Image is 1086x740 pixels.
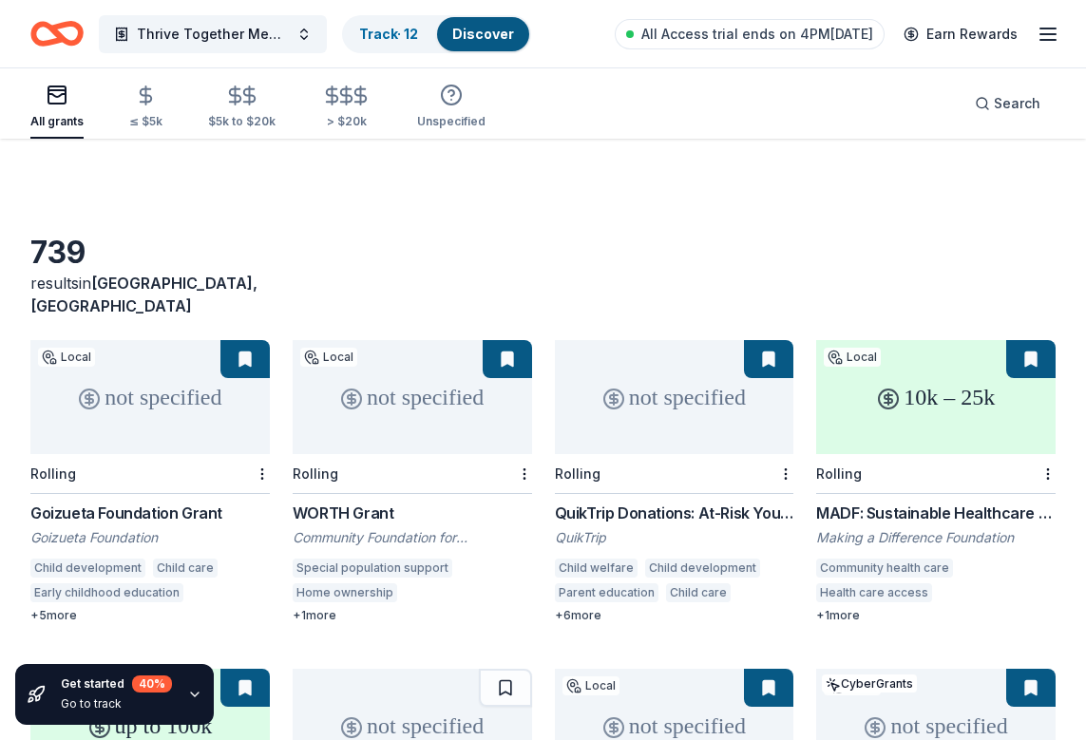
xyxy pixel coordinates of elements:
[892,17,1029,51] a: Earn Rewards
[562,676,619,695] div: Local
[816,465,862,482] div: Rolling
[293,559,452,578] div: Special population support
[555,559,638,578] div: Child welfare
[30,76,84,139] button: All grants
[293,528,532,547] div: Community Foundation for [GEOGRAPHIC_DATA]
[816,608,1056,623] div: + 1 more
[293,608,532,623] div: + 1 more
[300,348,357,367] div: Local
[816,340,1056,454] div: 10k – 25k
[129,77,162,139] button: ≤ $5k
[30,114,84,129] div: All grants
[321,77,372,139] button: > $20k
[555,583,658,602] div: Parent education
[641,23,873,46] span: All Access trial ends on 4PM[DATE]
[994,92,1040,115] span: Search
[555,528,794,547] div: QuikTrip
[417,114,486,129] div: Unspecified
[30,274,257,315] span: [GEOGRAPHIC_DATA], [GEOGRAPHIC_DATA]
[30,234,270,272] div: 739
[293,340,532,623] a: not specifiedLocalRollingWORTH GrantCommunity Foundation for [GEOGRAPHIC_DATA]Special population ...
[129,114,162,129] div: ≤ $5k
[30,502,270,524] div: Goizueta Foundation Grant
[30,272,270,317] div: results
[960,85,1056,123] button: Search
[30,608,270,623] div: + 5 more
[61,675,172,693] div: Get started
[30,340,270,454] div: not specified
[30,11,84,56] a: Home
[822,674,917,693] div: CyberGrants
[30,559,145,578] div: Child development
[816,583,932,602] div: Health care access
[30,528,270,547] div: Goizueta Foundation
[30,583,183,602] div: Early childhood education
[615,19,885,49] a: All Access trial ends on 4PM[DATE]
[342,15,531,53] button: Track· 12Discover
[30,340,270,623] a: not specifiedLocalRollingGoizueta Foundation GrantGoizueta FoundationChild developmentChild careE...
[137,23,289,46] span: Thrive Together Mental Health and Well-Being Program
[132,675,172,693] div: 40 %
[321,114,372,129] div: > $20k
[452,26,514,42] a: Discover
[293,465,338,482] div: Rolling
[816,559,953,578] div: Community health care
[153,559,218,578] div: Child care
[99,15,327,53] button: Thrive Together Mental Health and Well-Being Program
[816,528,1056,547] div: Making a Difference Foundation
[30,465,76,482] div: Rolling
[555,502,794,524] div: QuikTrip Donations: At-Risk Youth and Early Childhood Education
[555,465,600,482] div: Rolling
[61,696,172,712] div: Go to track
[359,26,418,42] a: Track· 12
[816,340,1056,623] a: 10k – 25kLocalRollingMADF: Sustainable Healthcare GrantsMaking a Difference FoundationCommunity h...
[816,502,1056,524] div: MADF: Sustainable Healthcare Grants
[293,502,532,524] div: WORTH Grant
[666,583,731,602] div: Child care
[824,348,881,367] div: Local
[645,559,760,578] div: Child development
[208,114,276,129] div: $5k to $20k
[555,340,794,454] div: not specified
[417,76,486,139] button: Unspecified
[293,340,532,454] div: not specified
[293,583,397,602] div: Home ownership
[555,340,794,623] a: not specifiedRollingQuikTrip Donations: At-Risk Youth and Early Childhood EducationQuikTripChild ...
[38,348,95,367] div: Local
[555,608,794,623] div: + 6 more
[30,274,257,315] span: in
[208,77,276,139] button: $5k to $20k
